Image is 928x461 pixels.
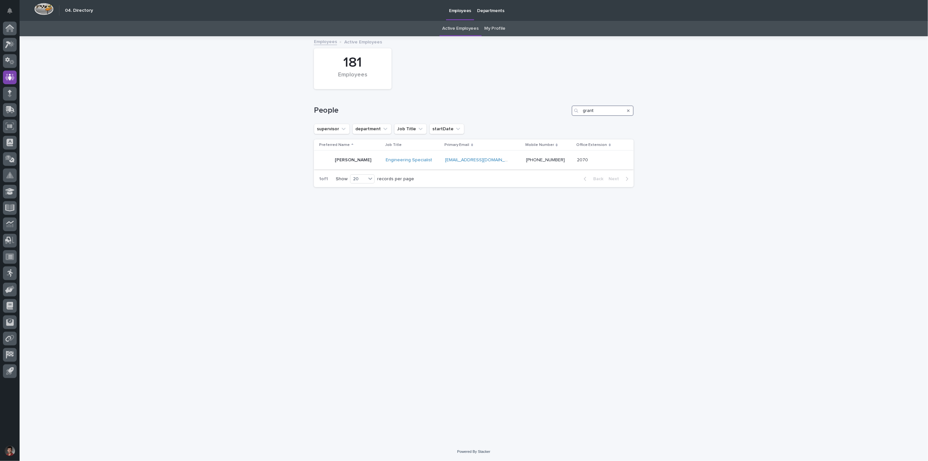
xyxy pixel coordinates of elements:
[336,176,348,182] p: Show
[3,444,17,458] button: users-avatar
[444,141,470,149] p: Primary Email
[314,38,337,45] a: Employees
[377,176,414,182] p: records per page
[314,106,569,115] h1: People
[350,176,366,183] div: 20
[386,157,432,163] a: Engineering Specialist
[457,450,490,453] a: Powered By Stacker
[3,4,17,18] button: Notifications
[394,124,427,134] button: Job Title
[606,176,634,182] button: Next
[314,124,350,134] button: supervisor
[314,171,333,187] p: 1 of 1
[579,176,606,182] button: Back
[352,124,392,134] button: department
[589,177,603,181] span: Back
[344,38,382,45] p: Active Employees
[577,156,589,163] p: 2070
[335,157,371,163] p: [PERSON_NAME]
[526,158,565,162] a: [PHONE_NUMBER]
[34,3,54,15] img: Workspace Logo
[314,151,634,169] tr: [PERSON_NAME]Engineering Specialist [EMAIL_ADDRESS][DOMAIN_NAME] [PHONE_NUMBER]20702070
[485,21,505,36] a: My Profile
[572,105,634,116] input: Search
[325,55,380,71] div: 181
[609,177,623,181] span: Next
[442,21,479,36] a: Active Employees
[65,8,93,13] h2: 04. Directory
[525,141,554,149] p: Mobile Number
[8,8,17,18] div: Notifications
[445,158,519,162] a: [EMAIL_ADDRESS][DOMAIN_NAME]
[385,141,402,149] p: Job Title
[319,141,350,149] p: Preferred Name
[325,72,380,85] div: Employees
[576,141,607,149] p: Office Extension
[429,124,464,134] button: startDate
